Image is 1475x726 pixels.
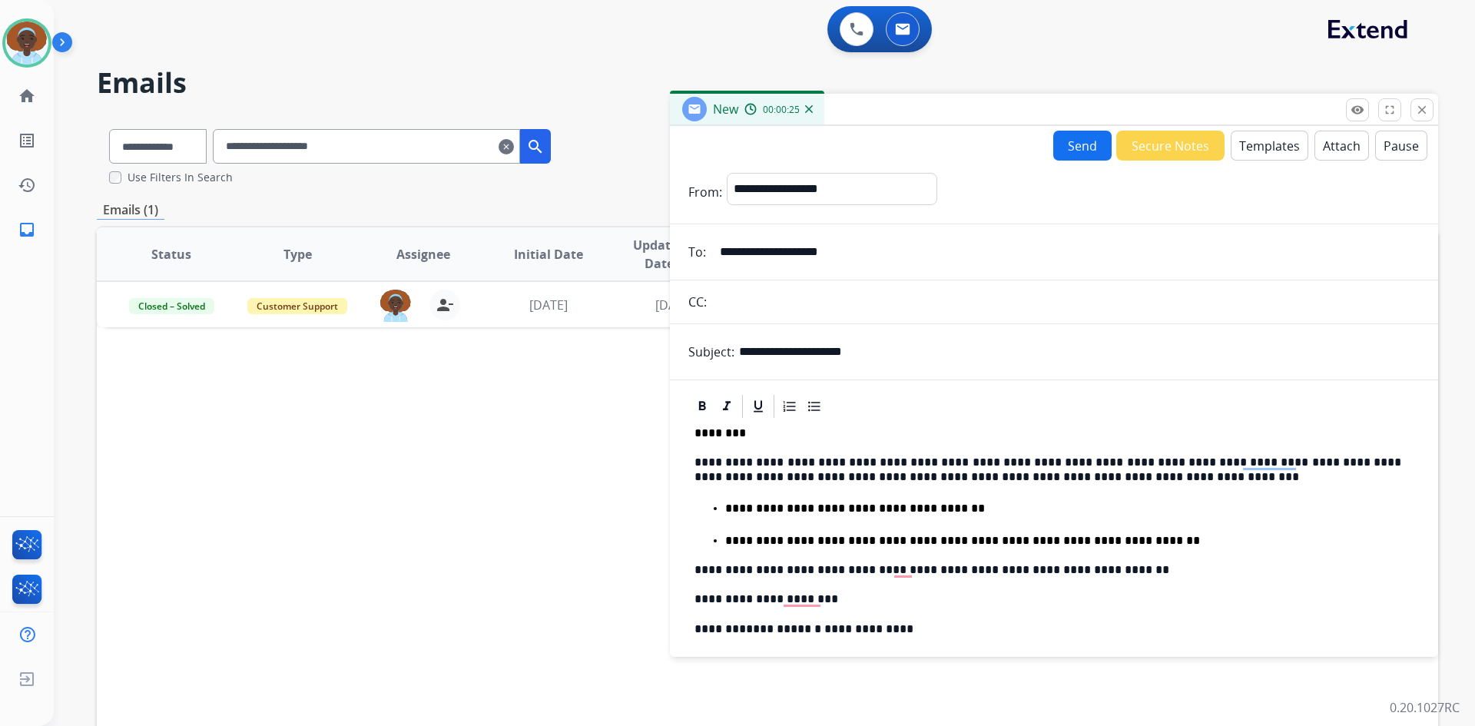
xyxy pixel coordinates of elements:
h2: Emails [97,68,1438,98]
button: Secure Notes [1116,131,1225,161]
mat-icon: clear [499,138,514,156]
div: Ordered List [778,395,801,418]
span: Initial Date [514,245,583,264]
span: Type [283,245,312,264]
mat-icon: inbox [18,220,36,239]
button: Attach [1314,131,1369,161]
p: To: [688,243,706,261]
span: [DATE] [529,297,568,313]
span: Updated Date [625,236,694,273]
span: Assignee [396,245,450,264]
div: Bullet List [803,395,826,418]
span: Customer Support [247,298,347,314]
mat-icon: list_alt [18,131,36,150]
p: 0.20.1027RC [1390,698,1460,717]
img: avatar [5,22,48,65]
label: Use Filters In Search [128,170,233,185]
img: agent-avatar [380,290,411,322]
mat-icon: person_remove [436,296,454,314]
mat-icon: close [1415,103,1429,117]
button: Pause [1375,131,1427,161]
span: Status [151,245,191,264]
mat-icon: home [18,87,36,105]
div: Italic [715,395,738,418]
mat-icon: history [18,176,36,194]
span: 00:00:25 [763,104,800,116]
mat-icon: search [526,138,545,156]
p: CC: [688,293,707,311]
span: New [713,101,738,118]
button: Send [1053,131,1112,161]
p: From: [688,183,722,201]
p: Subject: [688,343,734,361]
span: [DATE] [655,297,694,313]
span: Closed – Solved [129,298,214,314]
div: Bold [691,395,714,418]
p: Emails (1) [97,201,164,220]
button: Templates [1231,131,1308,161]
mat-icon: remove_red_eye [1351,103,1364,117]
div: Underline [747,395,770,418]
mat-icon: fullscreen [1383,103,1397,117]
